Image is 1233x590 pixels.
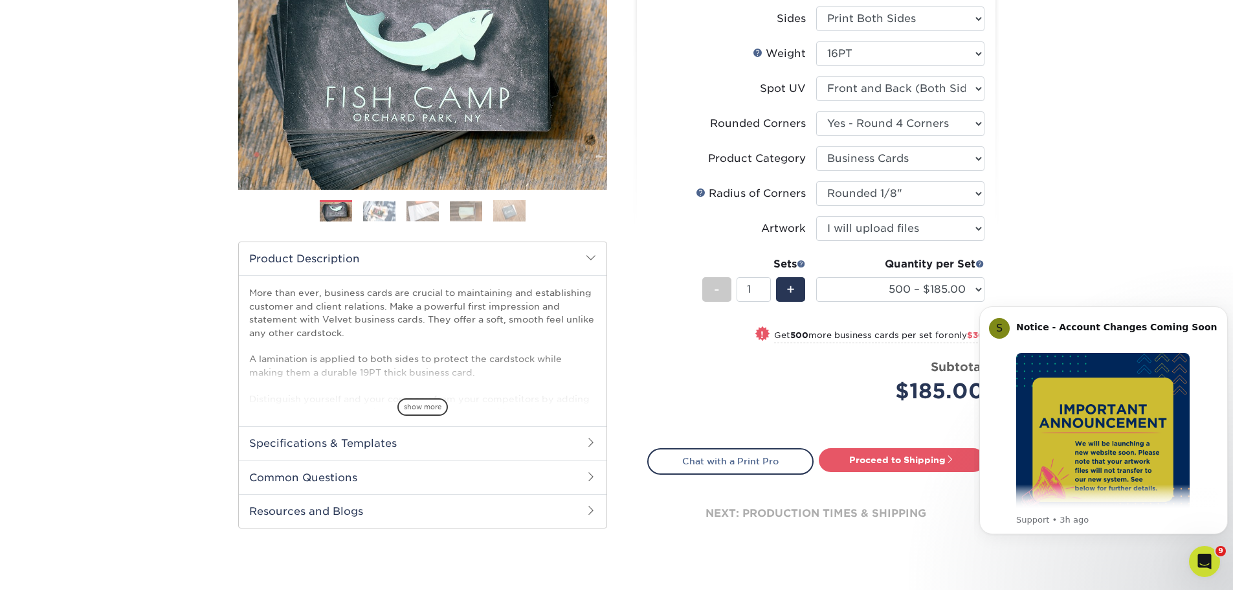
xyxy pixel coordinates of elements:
[826,376,984,407] div: $185.00
[647,475,985,552] div: next: production times & shipping
[761,221,806,236] div: Artwork
[819,448,985,471] a: Proceed to Shipping
[967,330,984,340] span: $30
[931,359,984,374] strong: Subtotal
[320,196,352,228] img: Business Cards 01
[493,199,526,222] img: Business Cards 05
[708,151,806,166] div: Product Category
[249,286,596,497] p: More than ever, business cards are crucial to maintaining and establishing customer and client re...
[777,11,806,27] div: Sides
[974,287,1233,555] iframe: Intercom notifications message
[450,201,482,221] img: Business Cards 04
[406,201,439,221] img: Business Cards 03
[1216,546,1226,556] span: 9
[1189,546,1220,577] iframe: Intercom live chat
[760,81,806,96] div: Spot UV
[239,242,606,275] h2: Product Description
[790,330,808,340] strong: 500
[710,116,806,131] div: Rounded Corners
[397,398,448,416] span: show more
[702,256,806,272] div: Sets
[239,426,606,460] h2: Specifications & Templates
[239,494,606,528] h2: Resources and Blogs
[753,46,806,62] div: Weight
[714,280,720,299] span: -
[363,201,395,221] img: Business Cards 02
[3,550,110,585] iframe: Google Customer Reviews
[816,256,984,272] div: Quantity per Set
[696,186,806,201] div: Radius of Corners
[647,448,814,474] a: Chat with a Print Pro
[786,280,795,299] span: +
[761,328,764,341] span: !
[948,330,984,340] span: only
[774,330,984,343] small: Get more business cards per set for
[239,460,606,494] h2: Common Questions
